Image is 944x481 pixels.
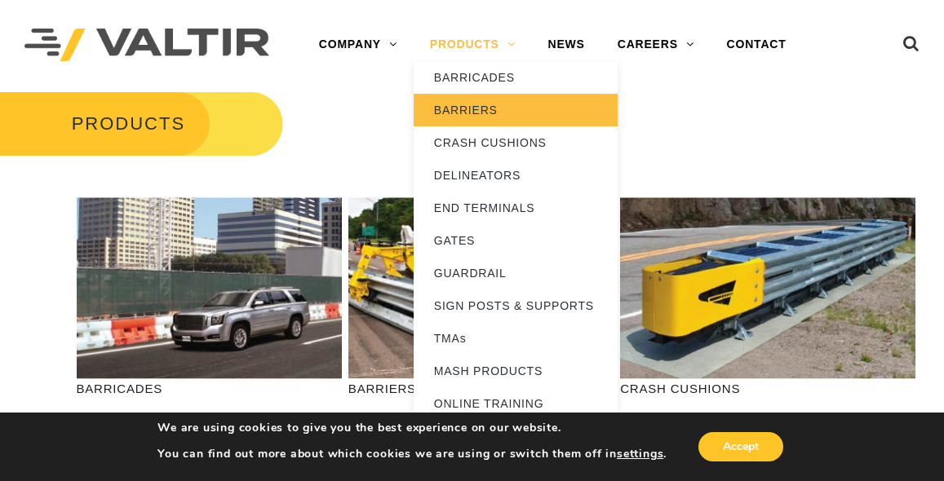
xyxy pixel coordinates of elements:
p: CRASH CUSHIONS [620,379,867,398]
a: BARRICADES [414,61,618,94]
a: MASH PRODUCTS [414,355,618,387]
img: Valtir [24,29,269,62]
a: CRASH CUSHIONS [414,126,618,159]
a: ONLINE TRAINING [414,387,618,420]
p: You can find out more about which cookies we are using or switch them off in . [157,447,667,461]
a: BARRIERS [414,94,618,126]
a: GUARDRAIL [414,257,618,289]
a: DELINEATORS [414,159,618,192]
a: SIGN POSTS & SUPPORTS [414,289,618,322]
a: END TERMINALS [414,192,618,224]
button: settings [617,447,663,461]
a: TMAs [414,322,618,355]
a: CONTACT [711,29,803,61]
button: Accept [698,432,783,461]
a: NEWS [532,29,601,61]
a: COMPANY [303,29,414,61]
p: BARRICADES [77,379,324,398]
a: GATES [414,224,618,257]
a: PRODUCTS [414,29,532,61]
p: We are using cookies to give you the best experience on our website. [157,421,667,435]
p: BARRIERS [348,379,596,398]
a: CAREERS [601,29,711,61]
